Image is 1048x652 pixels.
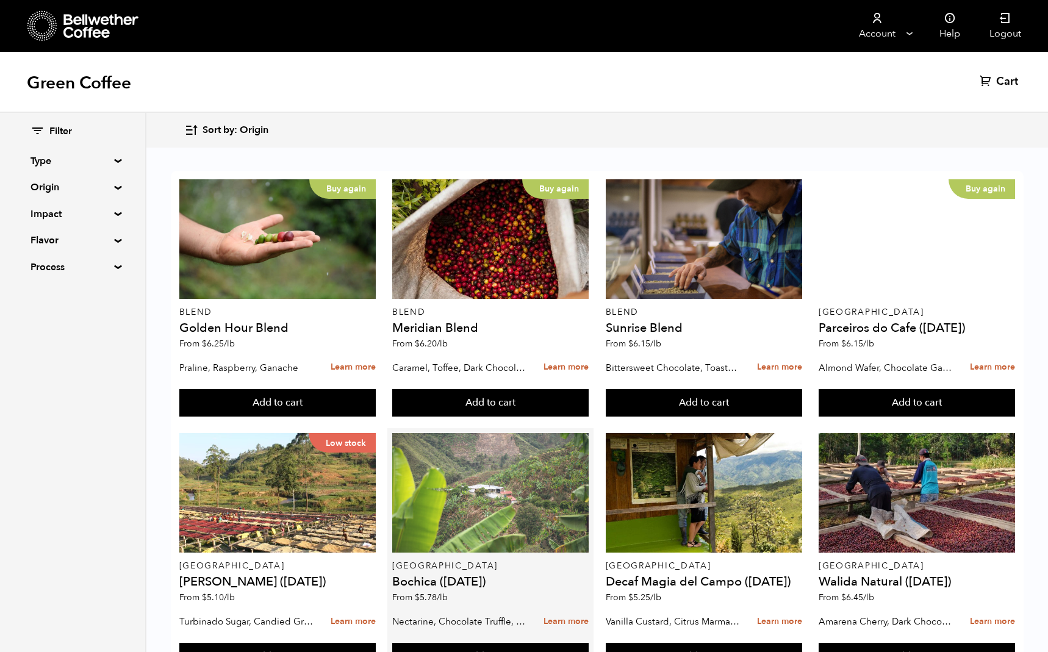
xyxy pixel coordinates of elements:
[841,592,874,603] bdi: 6.45
[392,308,589,317] p: Blend
[606,338,661,349] span: From
[179,612,313,631] p: Turbinado Sugar, Candied Grapefruit, Spiced Plum
[628,592,633,603] span: $
[841,592,846,603] span: $
[27,72,131,94] h1: Green Coffee
[392,389,589,417] button: Add to cart
[392,592,448,603] span: From
[819,179,1015,299] a: Buy again
[650,592,661,603] span: /lb
[628,338,633,349] span: $
[179,322,376,334] h4: Golden Hour Blend
[863,338,874,349] span: /lb
[606,308,802,317] p: Blend
[522,179,589,199] p: Buy again
[202,592,235,603] bdi: 5.10
[179,433,376,553] a: Low stock
[970,354,1015,381] a: Learn more
[179,179,376,299] a: Buy again
[31,233,115,248] summary: Flavor
[606,562,802,570] p: [GEOGRAPHIC_DATA]
[309,433,376,453] p: Low stock
[392,179,589,299] a: Buy again
[606,612,739,631] p: Vanilla Custard, Citrus Marmalade, Caramel
[179,338,235,349] span: From
[819,308,1015,317] p: [GEOGRAPHIC_DATA]
[606,389,802,417] button: Add to cart
[980,74,1021,89] a: Cart
[437,592,448,603] span: /lb
[415,338,420,349] span: $
[49,125,72,138] span: Filter
[819,389,1015,417] button: Add to cart
[392,322,589,334] h4: Meridian Blend
[392,612,526,631] p: Nectarine, Chocolate Truffle, Brown Sugar
[819,576,1015,588] h4: Walida Natural ([DATE])
[179,562,376,570] p: [GEOGRAPHIC_DATA]
[437,338,448,349] span: /lb
[31,207,115,221] summary: Impact
[179,576,376,588] h4: [PERSON_NAME] ([DATE])
[628,338,661,349] bdi: 6.15
[203,124,268,137] span: Sort by: Origin
[650,338,661,349] span: /lb
[996,74,1018,89] span: Cart
[184,116,268,145] button: Sort by: Origin
[819,592,874,603] span: From
[415,592,448,603] bdi: 5.78
[392,359,526,377] p: Caramel, Toffee, Dark Chocolate
[31,154,115,168] summary: Type
[331,354,376,381] a: Learn more
[202,338,207,349] span: $
[392,576,589,588] h4: Bochica ([DATE])
[949,179,1015,199] p: Buy again
[224,338,235,349] span: /lb
[179,308,376,317] p: Blend
[970,609,1015,635] a: Learn more
[179,359,313,377] p: Praline, Raspberry, Ganache
[863,592,874,603] span: /lb
[202,338,235,349] bdi: 6.25
[415,592,420,603] span: $
[819,562,1015,570] p: [GEOGRAPHIC_DATA]
[819,338,874,349] span: From
[606,359,739,377] p: Bittersweet Chocolate, Toasted Marshmallow, Candied Orange, Praline
[606,322,802,334] h4: Sunrise Blend
[415,338,448,349] bdi: 6.20
[179,592,235,603] span: From
[331,609,376,635] a: Learn more
[544,609,589,635] a: Learn more
[224,592,235,603] span: /lb
[606,592,661,603] span: From
[606,576,802,588] h4: Decaf Magia del Campo ([DATE])
[544,354,589,381] a: Learn more
[179,389,376,417] button: Add to cart
[31,260,115,274] summary: Process
[309,179,376,199] p: Buy again
[392,562,589,570] p: [GEOGRAPHIC_DATA]
[819,322,1015,334] h4: Parceiros do Cafe ([DATE])
[202,592,207,603] span: $
[819,612,952,631] p: Amarena Cherry, Dark Chocolate, Hibiscus
[757,354,802,381] a: Learn more
[628,592,661,603] bdi: 5.25
[841,338,846,349] span: $
[31,180,115,195] summary: Origin
[841,338,874,349] bdi: 6.15
[392,338,448,349] span: From
[757,609,802,635] a: Learn more
[819,359,952,377] p: Almond Wafer, Chocolate Ganache, Bing Cherry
